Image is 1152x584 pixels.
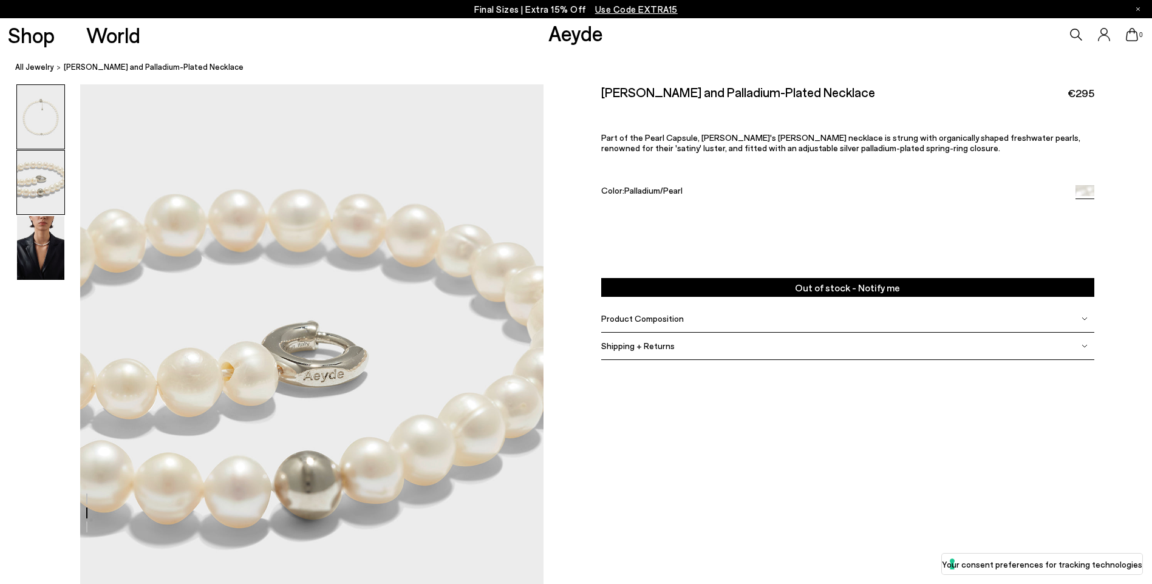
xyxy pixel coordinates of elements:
a: All Jewelry [15,61,54,73]
div: Color: [601,185,1060,199]
a: Shop [8,24,55,46]
h2: [PERSON_NAME] and Palladium-Plated Necklace [601,84,875,100]
a: World [86,24,140,46]
span: Product Composition [601,313,684,324]
span: €295 [1068,86,1094,101]
img: Sarin Pearl and Palladium-Plated Necklace - Image 3 [17,216,64,280]
a: 0 [1126,28,1138,41]
img: Sarin Pearl and Palladium-Plated Necklace - Image 2 [17,151,64,214]
label: Your consent preferences for tracking technologies [942,558,1142,571]
button: Out of stock - Notify me [601,278,1095,297]
span: [PERSON_NAME] and Palladium-Plated Necklace [64,61,244,73]
p: Final Sizes | Extra 15% Off [474,2,678,17]
span: Palladium/Pearl [624,185,683,195]
span: Navigate to /collections/ss25-final-sizes [595,4,678,15]
img: svg%3E [1082,315,1088,321]
span: 0 [1138,32,1144,38]
img: svg%3E [1082,342,1088,348]
button: Your consent preferences for tracking technologies [942,554,1142,574]
nav: breadcrumb [15,51,1152,84]
span: Part of the Pearl Capsule, [PERSON_NAME]'s [PERSON_NAME] necklace is strung with organically shap... [601,132,1080,153]
img: Sarin Pearl and Palladium-Plated Necklace - Image 1 [17,85,64,149]
a: Aeyde [548,20,603,46]
span: Shipping + Returns [601,341,675,351]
